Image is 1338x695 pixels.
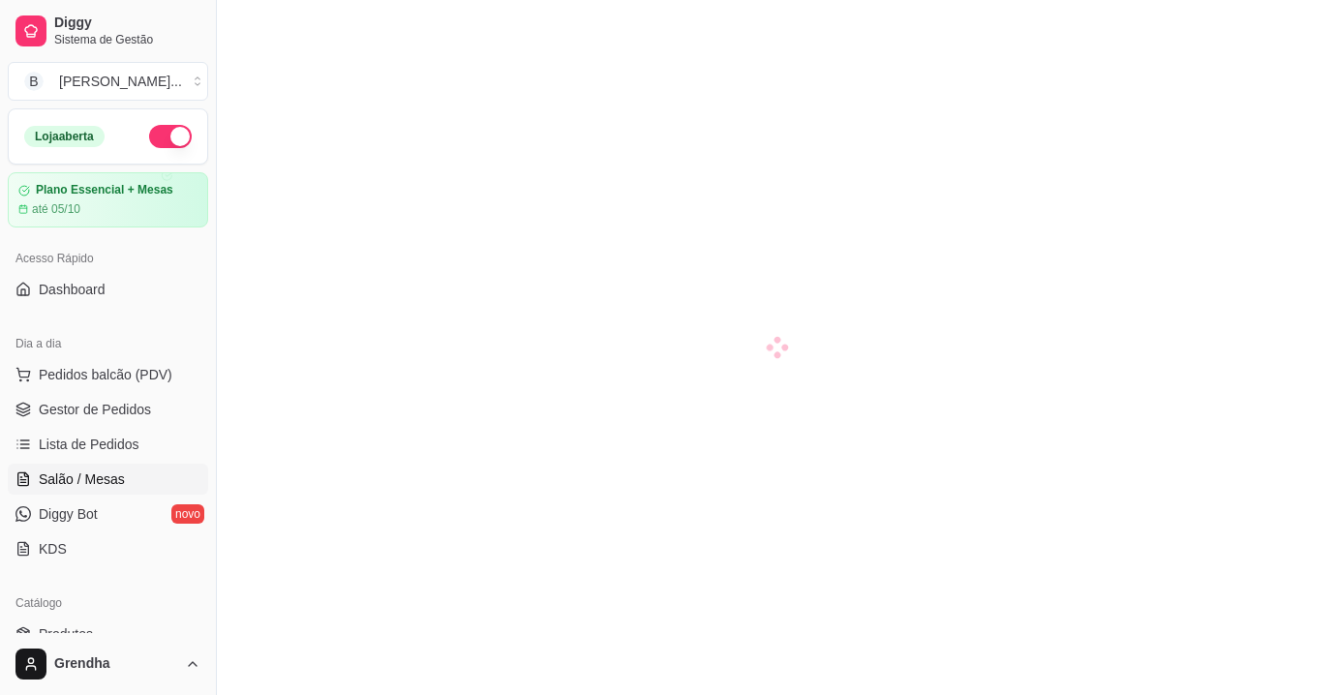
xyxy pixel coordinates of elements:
button: Alterar Status [149,125,192,148]
button: Grendha [8,641,208,687]
article: Plano Essencial + Mesas [36,183,173,197]
span: Produtos [39,624,93,644]
a: Dashboard [8,274,208,305]
article: até 05/10 [32,201,80,217]
button: Select a team [8,62,208,101]
span: B [24,72,44,91]
a: Gestor de Pedidos [8,394,208,425]
span: Diggy Bot [39,504,98,524]
a: DiggySistema de Gestão [8,8,208,54]
div: Catálogo [8,588,208,619]
button: Pedidos balcão (PDV) [8,359,208,390]
a: KDS [8,533,208,564]
a: Plano Essencial + Mesasaté 05/10 [8,172,208,227]
span: Sistema de Gestão [54,32,200,47]
div: [PERSON_NAME] ... [59,72,182,91]
div: Acesso Rápido [8,243,208,274]
div: Dia a dia [8,328,208,359]
span: Diggy [54,15,200,32]
span: Gestor de Pedidos [39,400,151,419]
span: Grendha [54,655,177,673]
span: Salão / Mesas [39,469,125,489]
a: Salão / Mesas [8,464,208,495]
span: Lista de Pedidos [39,435,139,454]
span: Dashboard [39,280,106,299]
div: Loja aberta [24,126,105,147]
a: Lista de Pedidos [8,429,208,460]
a: Produtos [8,619,208,650]
a: Diggy Botnovo [8,499,208,529]
span: KDS [39,539,67,559]
span: Pedidos balcão (PDV) [39,365,172,384]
